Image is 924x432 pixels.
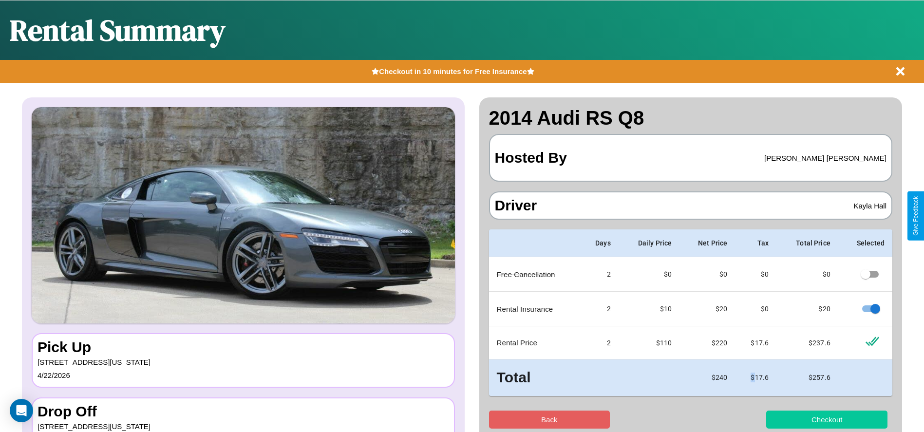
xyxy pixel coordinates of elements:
h3: Pick Up [38,339,449,356]
td: $0 [735,292,776,326]
td: 2 [580,292,619,326]
td: $ 20 [679,292,735,326]
h1: Rental Summary [10,10,226,50]
td: $ 0 [679,257,735,292]
div: Open Intercom Messenger [10,399,33,422]
td: 2 [580,326,619,359]
th: Tax [735,229,776,257]
td: $ 110 [619,326,679,359]
td: $ 17.6 [735,359,776,396]
button: Checkout [766,411,887,429]
th: Days [580,229,619,257]
h3: Drop Off [38,403,449,420]
td: $ 220 [679,326,735,359]
th: Selected [838,229,892,257]
td: $ 20 [776,292,838,326]
td: $10 [619,292,679,326]
td: $ 17.6 [735,326,776,359]
h3: Driver [495,197,537,214]
td: 2 [580,257,619,292]
p: Kayla Hall [853,199,886,212]
button: Back [489,411,610,429]
h3: Total [497,367,573,388]
p: Free Cancellation [497,268,573,281]
table: simple table [489,229,893,396]
th: Total Price [776,229,838,257]
th: Daily Price [619,229,679,257]
td: $0 [619,257,679,292]
td: $ 237.6 [776,326,838,359]
p: [STREET_ADDRESS][US_STATE] [38,356,449,369]
div: Give Feedback [912,196,919,236]
p: Rental Insurance [497,302,573,316]
b: Checkout in 10 minutes for Free Insurance [379,67,527,75]
p: [PERSON_NAME] [PERSON_NAME] [764,151,886,165]
th: Net Price [679,229,735,257]
td: $ 240 [679,359,735,396]
h3: Hosted By [495,140,567,176]
h2: 2014 Audi RS Q8 [489,107,893,129]
td: $0 [735,257,776,292]
td: $ 257.6 [776,359,838,396]
p: Rental Price [497,336,573,349]
p: 4 / 22 / 2026 [38,369,449,382]
td: $ 0 [776,257,838,292]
